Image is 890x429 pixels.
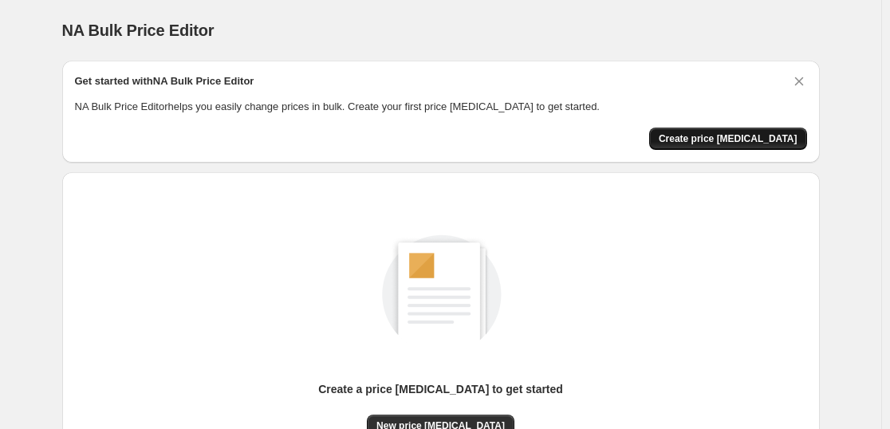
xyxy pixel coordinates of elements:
[318,381,563,397] p: Create a price [MEDICAL_DATA] to get started
[791,73,807,89] button: Dismiss card
[659,132,797,145] span: Create price [MEDICAL_DATA]
[75,99,807,115] p: NA Bulk Price Editor helps you easily change prices in bulk. Create your first price [MEDICAL_DAT...
[75,73,254,89] h2: Get started with NA Bulk Price Editor
[62,22,215,39] span: NA Bulk Price Editor
[649,128,807,150] button: Create price change job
